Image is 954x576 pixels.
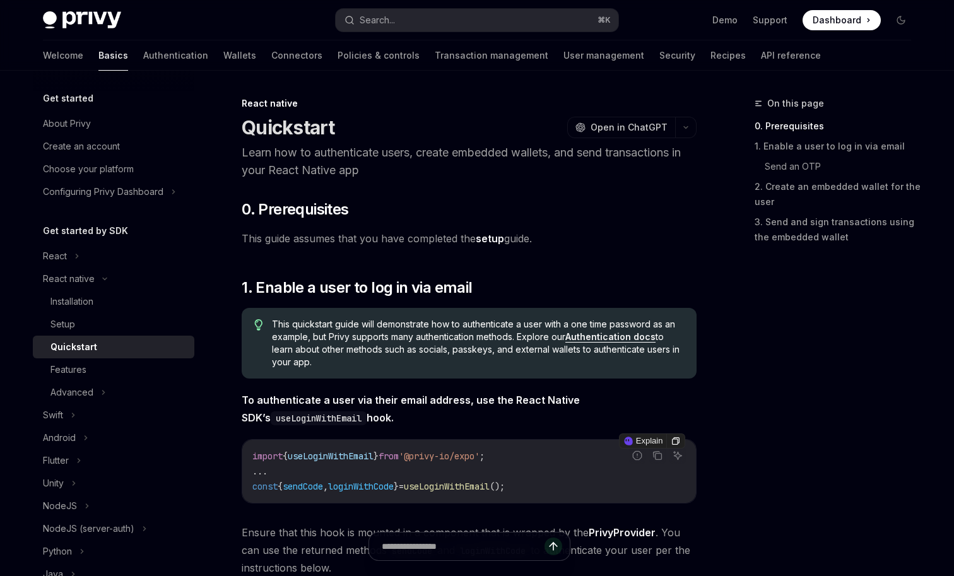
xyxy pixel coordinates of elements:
[43,249,67,264] div: React
[404,481,490,492] span: useLoginWithEmail
[242,199,348,220] span: 0. Prerequisites
[43,544,72,559] div: Python
[589,526,656,539] a: PrivyProvider
[712,14,738,26] a: Demo
[50,294,93,309] div: Installation
[43,223,128,238] h5: Get started by SDK
[254,319,263,331] svg: Tip
[891,10,911,30] button: Toggle dark mode
[765,156,921,177] a: Send an OTP
[33,336,194,358] a: Quickstart
[563,40,644,71] a: User management
[399,481,404,492] span: =
[43,116,91,131] div: About Privy
[33,358,194,381] a: Features
[490,481,505,492] span: ();
[43,184,163,199] div: Configuring Privy Dashboard
[567,117,675,138] button: Open in ChatGPT
[252,466,268,477] span: ...
[33,290,194,313] a: Installation
[283,481,323,492] span: sendCode
[242,230,697,247] span: This guide assumes that you have completed the guide.
[43,476,64,491] div: Unity
[755,212,921,247] a: 3. Send and sign transactions using the embedded wallet
[565,331,656,343] a: Authentication docs
[283,450,288,462] span: {
[803,10,881,30] a: Dashboard
[649,447,666,464] button: Copy the contents from the code block
[629,447,645,464] button: Report incorrect code
[242,116,335,139] h1: Quickstart
[33,158,194,180] a: Choose your platform
[374,450,379,462] span: }
[33,313,194,336] a: Setup
[33,135,194,158] a: Create an account
[755,116,921,136] a: 0. Prerequisites
[379,450,399,462] span: from
[476,232,504,245] a: setup
[755,136,921,156] a: 1. Enable a user to log in via email
[33,112,194,135] a: About Privy
[50,317,75,332] div: Setup
[50,362,86,377] div: Features
[669,447,686,464] button: Ask AI
[43,271,95,286] div: React native
[242,144,697,179] p: Learn how to authenticate users, create embedded wallets, and send transactions in your React Nat...
[598,15,611,25] span: ⌘ K
[659,40,695,71] a: Security
[399,450,480,462] span: '@privy-io/expo'
[223,40,256,71] a: Wallets
[755,177,921,212] a: 2. Create an embedded wallet for the user
[323,481,328,492] span: ,
[252,450,283,462] span: import
[545,538,562,555] button: Send message
[43,498,77,514] div: NodeJS
[753,14,787,26] a: Support
[43,40,83,71] a: Welcome
[272,318,684,368] span: This quickstart guide will demonstrate how to authenticate a user with a one time password as an ...
[43,91,93,106] h5: Get started
[767,96,824,111] span: On this page
[50,385,93,400] div: Advanced
[43,430,76,445] div: Android
[336,9,618,32] button: Search...⌘K
[43,408,63,423] div: Swift
[43,162,134,177] div: Choose your platform
[360,13,395,28] div: Search...
[43,521,134,536] div: NodeJS (server-auth)
[242,97,697,110] div: React native
[338,40,420,71] a: Policies & controls
[50,339,97,355] div: Quickstart
[43,453,69,468] div: Flutter
[813,14,861,26] span: Dashboard
[328,481,394,492] span: loginWithCode
[242,278,472,298] span: 1. Enable a user to log in via email
[435,40,548,71] a: Transaction management
[242,394,580,424] strong: To authenticate a user via their email address, use the React Native SDK’s hook.
[143,40,208,71] a: Authentication
[43,11,121,29] img: dark logo
[271,40,322,71] a: Connectors
[591,121,668,134] span: Open in ChatGPT
[252,481,278,492] span: const
[278,481,283,492] span: {
[271,411,367,425] code: useLoginWithEmail
[710,40,746,71] a: Recipes
[761,40,821,71] a: API reference
[480,450,485,462] span: ;
[288,450,374,462] span: useLoginWithEmail
[394,481,399,492] span: }
[43,139,120,154] div: Create an account
[98,40,128,71] a: Basics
